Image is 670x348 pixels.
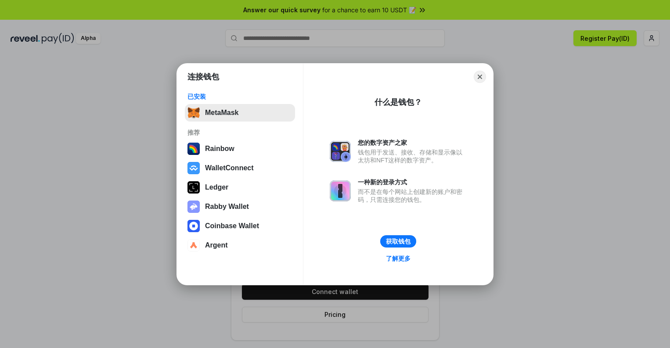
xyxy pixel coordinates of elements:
button: WalletConnect [185,159,295,177]
div: 什么是钱包？ [375,97,422,108]
button: MetaMask [185,104,295,122]
div: Rainbow [205,145,234,153]
img: svg+xml,%3Csvg%20width%3D%2228%22%20height%3D%2228%22%20viewBox%3D%220%200%2028%2028%22%20fill%3D... [187,162,200,174]
img: svg+xml,%3Csvg%20xmlns%3D%22http%3A%2F%2Fwww.w3.org%2F2000%2Fsvg%22%20width%3D%2228%22%20height%3... [187,181,200,194]
img: svg+xml,%3Csvg%20width%3D%22120%22%20height%3D%22120%22%20viewBox%3D%220%200%20120%20120%22%20fil... [187,143,200,155]
div: WalletConnect [205,164,254,172]
div: Ledger [205,183,228,191]
div: Argent [205,241,228,249]
img: svg+xml,%3Csvg%20width%3D%2228%22%20height%3D%2228%22%20viewBox%3D%220%200%2028%2028%22%20fill%3D... [187,220,200,232]
a: 了解更多 [381,253,416,264]
h1: 连接钱包 [187,72,219,82]
div: 了解更多 [386,255,411,262]
img: svg+xml,%3Csvg%20fill%3D%22none%22%20height%3D%2233%22%20viewBox%3D%220%200%2035%2033%22%20width%... [187,107,200,119]
div: Coinbase Wallet [205,222,259,230]
img: svg+xml,%3Csvg%20width%3D%2228%22%20height%3D%2228%22%20viewBox%3D%220%200%2028%2028%22%20fill%3D... [187,239,200,251]
div: 推荐 [187,129,292,136]
button: 获取钱包 [380,235,416,248]
div: MetaMask [205,109,238,117]
img: svg+xml,%3Csvg%20xmlns%3D%22http%3A%2F%2Fwww.w3.org%2F2000%2Fsvg%22%20fill%3D%22none%22%20viewBox... [187,201,200,213]
button: Ledger [185,179,295,196]
button: Argent [185,237,295,254]
img: svg+xml,%3Csvg%20xmlns%3D%22http%3A%2F%2Fwww.w3.org%2F2000%2Fsvg%22%20fill%3D%22none%22%20viewBox... [330,180,351,201]
div: Rabby Wallet [205,203,249,211]
div: 您的数字资产之家 [358,139,467,147]
button: Coinbase Wallet [185,217,295,235]
div: 而不是在每个网站上创建新的账户和密码，只需连接您的钱包。 [358,188,467,204]
div: 钱包用于发送、接收、存储和显示像以太坊和NFT这样的数字资产。 [358,148,467,164]
div: 一种新的登录方式 [358,178,467,186]
div: 已安装 [187,93,292,100]
div: 获取钱包 [386,237,411,245]
button: Rabby Wallet [185,198,295,215]
button: Rainbow [185,140,295,158]
img: svg+xml,%3Csvg%20xmlns%3D%22http%3A%2F%2Fwww.w3.org%2F2000%2Fsvg%22%20fill%3D%22none%22%20viewBox... [330,141,351,162]
button: Close [474,71,486,83]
